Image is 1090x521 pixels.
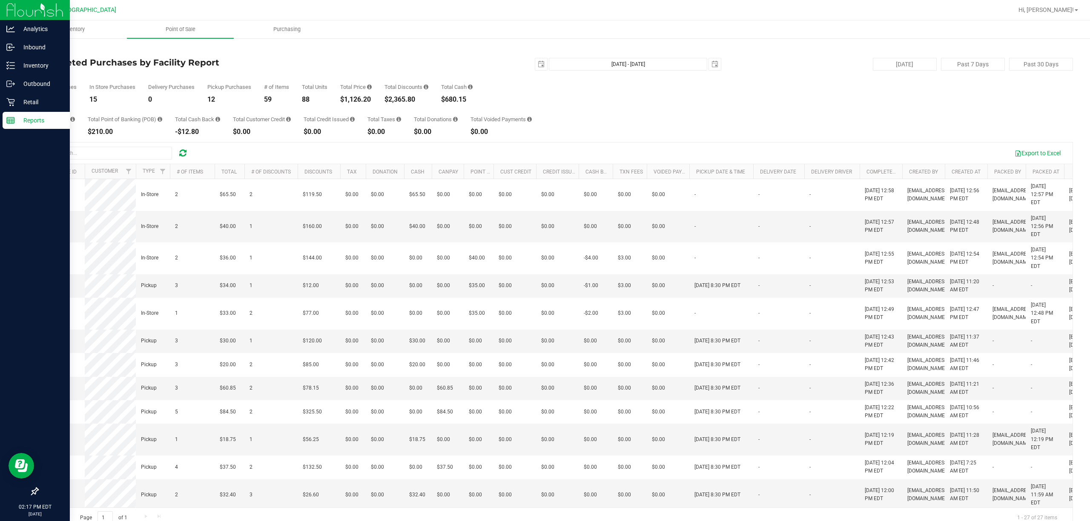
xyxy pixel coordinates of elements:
span: [DATE] 8:30 PM EDT [694,337,740,345]
span: $0.00 [409,408,422,416]
span: $0.00 [345,191,359,199]
span: [DATE] 12:57 PM EDT [865,218,897,234]
a: # of Discounts [251,169,291,175]
span: 3 [175,282,178,290]
p: Inventory [15,60,66,71]
span: $0.00 [584,361,597,369]
div: Delivery Purchases [148,84,195,90]
div: In Store Purchases [89,84,135,90]
span: $0.00 [499,361,512,369]
span: $0.00 [345,384,359,392]
span: $0.00 [469,191,482,199]
span: $0.00 [499,408,512,416]
span: 2 [250,408,252,416]
div: 12 [207,96,251,103]
a: Delivery Driver [811,169,852,175]
span: Purchasing [262,26,312,33]
span: [DATE] 12:48 PM EDT [950,218,982,234]
p: Outbound [15,79,66,89]
a: Customer [92,168,118,174]
div: # of Items [264,84,289,90]
span: $0.00 [618,361,631,369]
span: - [1031,282,1032,290]
span: [EMAIL_ADDRESS][DOMAIN_NAME] [992,305,1034,322]
span: $0.00 [345,408,359,416]
span: 3 [175,361,178,369]
i: Sum of all voided payment transaction amounts, excluding tips and transaction fees, for all purch... [527,117,532,122]
inline-svg: Inbound [6,43,15,51]
span: $0.00 [499,309,512,317]
span: - [758,191,760,199]
p: Retail [15,97,66,107]
button: Past 7 Days [941,58,1005,71]
span: - [809,309,811,317]
div: Total Taxes [367,117,401,122]
div: $2,365.80 [384,96,428,103]
span: 2 [175,191,178,199]
span: $0.00 [618,337,631,345]
a: Cash Back [585,169,614,175]
inline-svg: Inventory [6,61,15,70]
span: [DATE] 8:30 PM EDT [694,282,740,290]
span: $0.00 [584,191,597,199]
span: $0.00 [618,222,631,231]
span: $3.00 [618,282,631,290]
span: 2 [175,222,178,231]
span: $0.00 [618,384,631,392]
span: $0.00 [371,254,384,262]
span: [DATE] 12:57 PM EDT [1031,182,1059,207]
span: 2 [250,191,252,199]
span: - [694,222,696,231]
span: $36.00 [220,254,236,262]
span: $35.00 [469,309,485,317]
span: [EMAIL_ADDRESS][DOMAIN_NAME] [907,404,949,420]
span: $84.50 [437,408,453,416]
span: In-Store [141,254,158,262]
i: Sum of the cash-back amounts from rounded-up electronic payments for all purchases in the date ra... [215,117,220,122]
span: $0.00 [618,191,631,199]
span: [DATE] 11:37 AM EDT [950,333,982,349]
span: $0.00 [541,384,554,392]
span: $0.00 [499,384,512,392]
span: $0.00 [652,337,665,345]
inline-svg: Reports [6,116,15,125]
span: $40.00 [469,254,485,262]
span: [DATE] 8:30 PM EDT [694,384,740,392]
button: [DATE] [873,58,937,71]
span: [DATE] 12:56 PM EDT [1031,214,1059,239]
a: Packed By [994,169,1021,175]
span: $0.00 [469,222,482,231]
span: $3.00 [618,254,631,262]
span: [EMAIL_ADDRESS][DOMAIN_NAME] [907,356,949,373]
div: Total Credit Issued [304,117,355,122]
div: Total Units [302,84,327,90]
span: [EMAIL_ADDRESS][DOMAIN_NAME] [907,380,949,396]
span: $40.00 [220,222,236,231]
span: select [709,58,721,70]
span: $0.00 [652,384,665,392]
a: Packed At [1033,169,1059,175]
span: - [1031,361,1032,369]
span: [DATE] 12:56 PM EDT [950,187,982,203]
span: 5 [175,408,178,416]
span: $77.00 [303,309,319,317]
span: $0.00 [652,191,665,199]
div: $210.00 [88,128,162,135]
span: $33.00 [220,309,236,317]
span: $0.00 [541,282,554,290]
span: $0.00 [469,384,482,392]
span: [DATE] 12:22 PM EDT [865,404,897,420]
span: - [1031,337,1032,345]
span: [EMAIL_ADDRESS][DOMAIN_NAME] [907,305,949,322]
span: $144.00 [303,254,322,262]
span: $65.50 [220,191,236,199]
span: $60.85 [220,384,236,392]
span: - [992,282,994,290]
span: $0.00 [618,408,631,416]
span: - [992,361,994,369]
span: -$2.00 [584,309,598,317]
div: Total Cash [441,84,473,90]
span: $0.00 [409,254,422,262]
span: $119.50 [303,191,322,199]
div: 59 [264,96,289,103]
